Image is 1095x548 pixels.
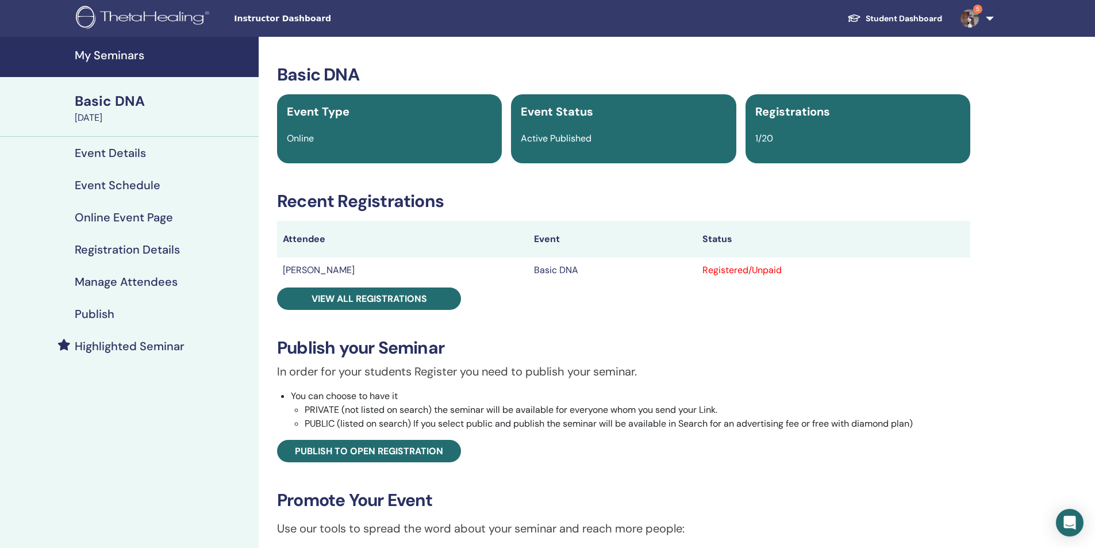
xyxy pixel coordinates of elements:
h4: Online Event Page [75,210,173,224]
a: Basic DNA[DATE] [68,91,259,125]
a: Publish to open registration [277,440,461,462]
h3: Promote Your Event [277,490,970,511]
h3: Publish your Seminar [277,338,970,358]
span: Event Status [521,104,593,119]
p: In order for your students Register you need to publish your seminar. [277,363,970,380]
h4: Event Details [75,146,146,160]
a: Student Dashboard [838,8,951,29]
span: Instructor Dashboard [234,13,406,25]
li: PUBLIC (listed on search) If you select public and publish the seminar will be available in Searc... [305,417,970,431]
h3: Basic DNA [277,64,970,85]
h4: Highlighted Seminar [75,339,185,353]
span: Active Published [521,132,591,144]
span: Publish to open registration [295,445,443,457]
th: Attendee [277,221,528,258]
span: Event Type [287,104,349,119]
h4: Publish [75,307,114,321]
img: logo.png [76,6,213,32]
div: [DATE] [75,111,252,125]
span: 5 [973,5,982,14]
span: View all registrations [312,293,427,305]
th: Event [528,221,696,258]
span: Online [287,132,314,144]
h3: Recent Registrations [277,191,970,212]
li: PRIVATE (not listed on search) the seminar will be available for everyone whom you send your Link. [305,403,970,417]
img: default.jpg [960,9,979,28]
img: graduation-cap-white.svg [847,13,861,23]
div: Registered/Unpaid [702,263,965,277]
span: Registrations [755,104,830,119]
h4: Event Schedule [75,178,160,192]
td: Basic DNA [528,258,696,283]
a: View all registrations [277,288,461,310]
div: Basic DNA [75,91,252,111]
td: [PERSON_NAME] [277,258,528,283]
h4: Registration Details [75,243,180,256]
p: Use our tools to spread the word about your seminar and reach more people: [277,520,970,537]
li: You can choose to have it [291,389,970,431]
th: Status [697,221,970,258]
div: Open Intercom Messenger [1056,509,1084,536]
h4: Manage Attendees [75,275,178,289]
span: 1/20 [755,132,773,144]
h4: My Seminars [75,48,252,62]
